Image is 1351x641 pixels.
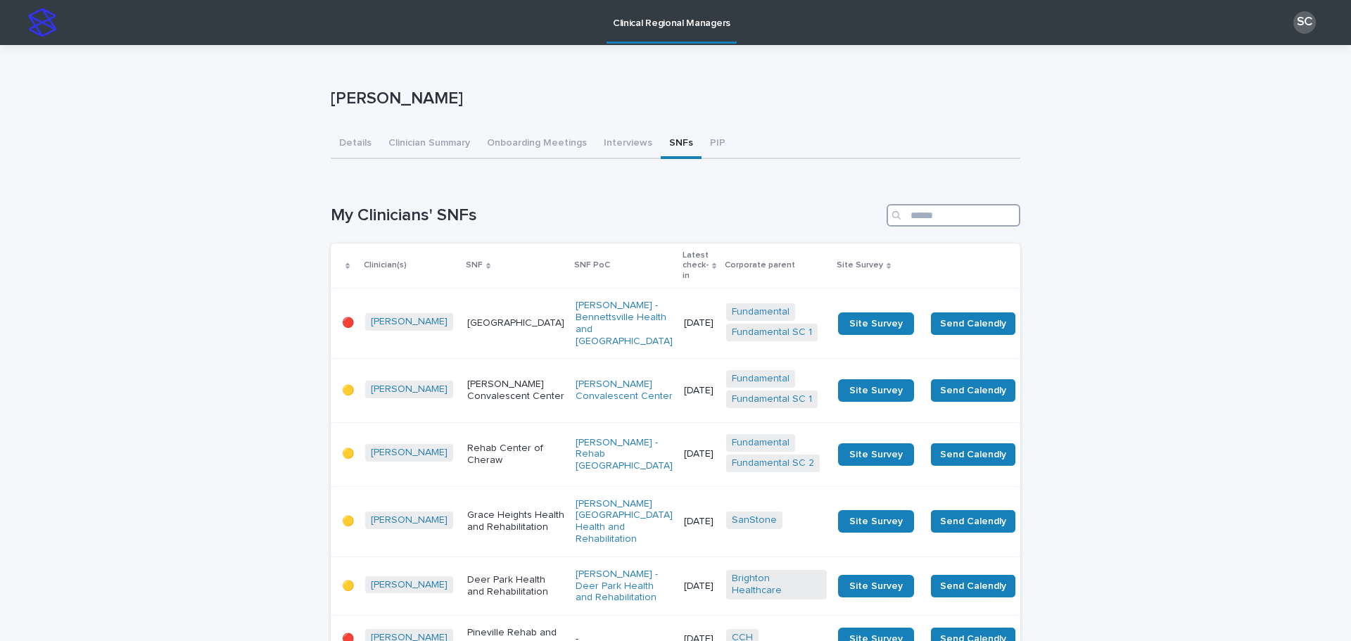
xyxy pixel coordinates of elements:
p: 🟡 [342,580,354,592]
a: Fundamental SC 1 [732,393,812,405]
p: [DATE] [684,448,715,460]
tr: 🟡[PERSON_NAME] Deer Park Health and Rehabilitation[PERSON_NAME] - Deer Park Health and Rehabilita... [331,557,1120,615]
a: [PERSON_NAME] - Deer Park Health and Rehabilitation [576,569,673,604]
a: [PERSON_NAME] [371,383,448,395]
h1: My Clinicians' SNFs [331,205,881,226]
a: [PERSON_NAME] [371,316,448,328]
p: 🟡 [342,516,354,528]
span: Send Calendly [940,317,1006,331]
button: Onboarding Meetings [478,129,595,159]
a: Site Survey [838,379,914,402]
a: Fundamental [732,373,789,385]
a: SanStone [732,514,777,526]
button: PIP [702,129,734,159]
p: [PERSON_NAME] [331,89,1015,109]
p: Clinician(s) [364,258,407,273]
img: stacker-logo-s-only.png [28,8,56,37]
button: Send Calendly [931,575,1015,597]
a: Site Survey [838,575,914,597]
p: Corporate parent [725,258,795,273]
a: [PERSON_NAME] - Rehab [GEOGRAPHIC_DATA] [576,437,673,472]
p: 🟡 [342,385,354,397]
p: [DATE] [684,580,715,592]
span: Site Survey [849,386,903,395]
p: [DATE] [684,317,715,329]
p: Rehab Center of Cheraw [467,443,564,467]
span: Site Survey [849,581,903,591]
p: SNF PoC [574,258,610,273]
span: Site Survey [849,450,903,459]
span: Site Survey [849,319,903,329]
div: SC [1293,11,1316,34]
a: Fundamental [732,437,789,449]
p: Deer Park Health and Rehabilitation [467,574,564,598]
p: 🔴 [342,317,354,329]
button: Send Calendly [931,312,1015,335]
tr: 🔴[PERSON_NAME] [GEOGRAPHIC_DATA][PERSON_NAME] - Bennettsville Health and [GEOGRAPHIC_DATA] [DATE]... [331,288,1120,359]
p: [GEOGRAPHIC_DATA] [467,317,564,329]
p: Latest check-in [683,248,709,284]
p: [DATE] [684,385,715,397]
a: Site Survey [838,443,914,466]
a: [PERSON_NAME] [371,514,448,526]
span: Send Calendly [940,383,1006,398]
a: [PERSON_NAME] [371,447,448,459]
tr: 🟡[PERSON_NAME] Rehab Center of Cheraw[PERSON_NAME] - Rehab [GEOGRAPHIC_DATA] [DATE]Fundamental Fu... [331,422,1120,486]
button: Send Calendly [931,379,1015,402]
p: Site Survey [837,258,883,273]
span: Send Calendly [940,579,1006,593]
button: Clinician Summary [380,129,478,159]
button: Interviews [595,129,661,159]
input: Search [887,204,1020,227]
tr: 🟡[PERSON_NAME] Grace Heights Health and Rehabilitation[PERSON_NAME][GEOGRAPHIC_DATA] Health and R... [331,486,1120,557]
p: SNF [466,258,483,273]
button: Send Calendly [931,443,1015,466]
p: [DATE] [684,516,715,528]
a: Fundamental SC 1 [732,326,812,338]
a: Site Survey [838,510,914,533]
a: [PERSON_NAME] [371,579,448,591]
button: SNFs [661,129,702,159]
a: [PERSON_NAME] - Bennettsville Health and [GEOGRAPHIC_DATA] [576,300,673,347]
a: Fundamental SC 2 [732,457,814,469]
button: Send Calendly [931,510,1015,533]
span: Site Survey [849,516,903,526]
p: 🟡 [342,448,354,460]
a: [PERSON_NAME][GEOGRAPHIC_DATA] Health and Rehabilitation [576,498,673,545]
span: Send Calendly [940,514,1006,528]
a: Brighton Healthcare [732,573,821,597]
a: [PERSON_NAME] Convalescent Center [576,379,673,402]
span: Send Calendly [940,448,1006,462]
a: Site Survey [838,312,914,335]
p: [PERSON_NAME] Convalescent Center [467,379,564,402]
tr: 🟡[PERSON_NAME] [PERSON_NAME] Convalescent Center[PERSON_NAME] Convalescent Center [DATE]Fundament... [331,359,1120,423]
p: Grace Heights Health and Rehabilitation [467,509,564,533]
a: Fundamental [732,306,789,318]
button: Details [331,129,380,159]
